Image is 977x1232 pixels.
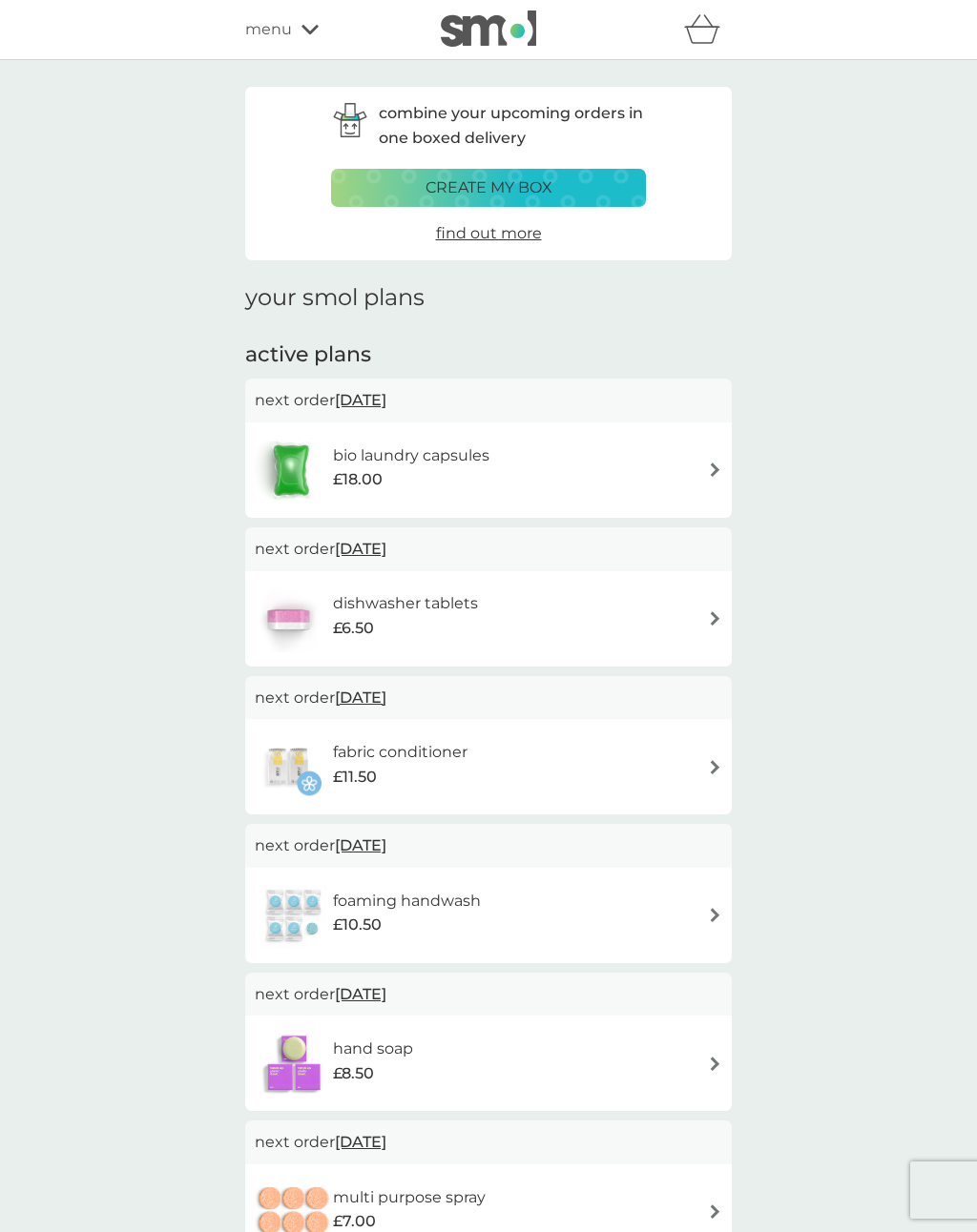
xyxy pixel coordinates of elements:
h6: bio laundry capsules [333,443,489,468]
img: dishwasher tablets [255,585,322,652]
h2: active plans [245,340,732,370]
button: create my box [331,169,646,207]
span: [DATE] [335,679,386,716]
img: foaming handwash [255,882,333,949]
img: arrow right [708,908,722,922]
div: basket [684,10,732,49]
span: find out more [436,224,542,242]
h6: multi purpose spray [333,1185,486,1210]
img: arrow right [708,760,722,774]
span: menu [245,17,292,42]
span: £11.50 [333,765,377,790]
img: arrow right [708,1204,722,1219]
p: next order [255,388,722,413]
img: bio laundry capsules [255,437,327,503]
span: £8.50 [333,1061,374,1086]
span: [DATE] [335,1123,386,1160]
p: next order [255,537,722,562]
span: [DATE] [335,827,386,864]
a: find out more [436,221,542,246]
img: fabric conditioner [255,733,322,800]
span: [DATE] [335,381,386,419]
h1: your smol plans [245,284,732,312]
h6: hand soap [333,1037,413,1061]
h6: foaming handwash [333,889,481,914]
h6: dishwasher tablets [333,591,478,616]
img: hand soap [255,1030,333,1097]
span: £10.50 [333,913,382,937]
span: £18.00 [333,467,383,492]
p: next order [255,1130,722,1155]
p: next order [255,982,722,1007]
span: £6.50 [333,616,374,641]
img: arrow right [708,1057,722,1071]
p: next order [255,833,722,858]
img: arrow right [708,462,722,477]
span: [DATE] [335,530,386,567]
span: [DATE] [335,975,386,1013]
p: create my box [426,175,552,200]
img: smol [441,10,536,47]
img: arrow right [708,611,722,626]
p: next order [255,686,722,710]
h6: fabric conditioner [333,740,468,765]
p: combine your upcoming orders in one boxed delivery [379,101,646,150]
